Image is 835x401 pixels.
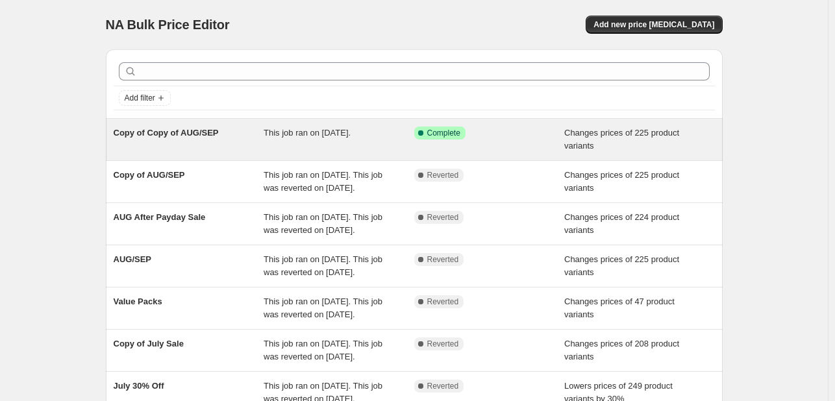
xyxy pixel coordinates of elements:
button: Add new price [MEDICAL_DATA] [586,16,722,34]
span: This job ran on [DATE]. This job was reverted on [DATE]. [264,170,382,193]
span: Reverted [427,297,459,307]
span: This job ran on [DATE]. This job was reverted on [DATE]. [264,297,382,319]
span: Copy of AUG/SEP [114,170,185,180]
span: AUG After Payday Sale [114,212,206,222]
span: Reverted [427,381,459,391]
span: NA Bulk Price Editor [106,18,230,32]
span: Changes prices of 225 product variants [564,170,679,193]
span: Changes prices of 47 product variants [564,297,675,319]
span: This job ran on [DATE]. This job was reverted on [DATE]. [264,212,382,235]
span: Changes prices of 225 product variants [564,128,679,151]
span: Changes prices of 225 product variants [564,254,679,277]
span: Reverted [427,212,459,223]
span: Value Packs [114,297,162,306]
span: Reverted [427,254,459,265]
span: Copy of Copy of AUG/SEP [114,128,219,138]
span: AUG/SEP [114,254,152,264]
span: Copy of July Sale [114,339,184,348]
span: Changes prices of 224 product variants [564,212,679,235]
span: Add filter [125,93,155,103]
span: July 30% Off [114,381,164,391]
span: This job ran on [DATE]. This job was reverted on [DATE]. [264,254,382,277]
span: This job ran on [DATE]. [264,128,351,138]
span: Changes prices of 208 product variants [564,339,679,361]
span: Complete [427,128,460,138]
span: Add new price [MEDICAL_DATA] [593,19,714,30]
span: This job ran on [DATE]. This job was reverted on [DATE]. [264,339,382,361]
span: Reverted [427,170,459,180]
button: Add filter [119,90,171,106]
span: Reverted [427,339,459,349]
